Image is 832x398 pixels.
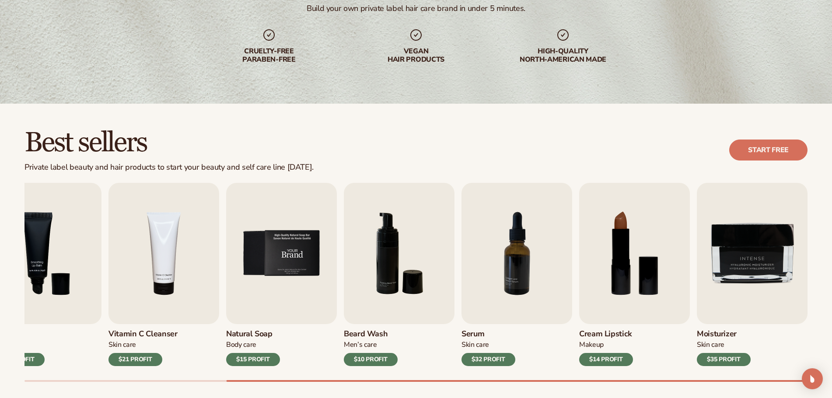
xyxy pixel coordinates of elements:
[344,353,398,366] div: $10 PROFIT
[344,183,454,366] a: 6 / 9
[461,329,515,339] h3: Serum
[802,368,823,389] div: Open Intercom Messenger
[461,353,515,366] div: $32 PROFIT
[108,353,162,366] div: $21 PROFIT
[108,329,178,339] h3: Vitamin C Cleanser
[226,353,280,366] div: $15 PROFIT
[461,183,572,366] a: 7 / 9
[461,340,515,349] div: Skin Care
[579,183,690,366] a: 8 / 9
[697,329,751,339] h3: Moisturizer
[579,329,633,339] h3: Cream Lipstick
[213,47,325,64] div: cruelty-free paraben-free
[507,47,619,64] div: High-quality North-american made
[24,163,314,172] div: Private label beauty and hair products to start your beauty and self care line [DATE].
[579,340,633,349] div: Makeup
[697,340,751,349] div: Skin Care
[729,140,808,161] a: Start free
[344,329,398,339] h3: Beard Wash
[226,329,280,339] h3: Natural Soap
[307,3,525,14] div: Build your own private label hair care brand in under 5 minutes.
[226,183,337,324] img: Shopify Image 6
[226,183,337,366] a: 5 / 9
[226,340,280,349] div: Body Care
[697,353,751,366] div: $35 PROFIT
[360,47,472,64] div: Vegan hair products
[24,128,314,157] h2: Best sellers
[697,183,808,366] a: 9 / 9
[108,183,219,366] a: 4 / 9
[344,340,398,349] div: Men’s Care
[108,340,178,349] div: Skin Care
[579,353,633,366] div: $14 PROFIT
